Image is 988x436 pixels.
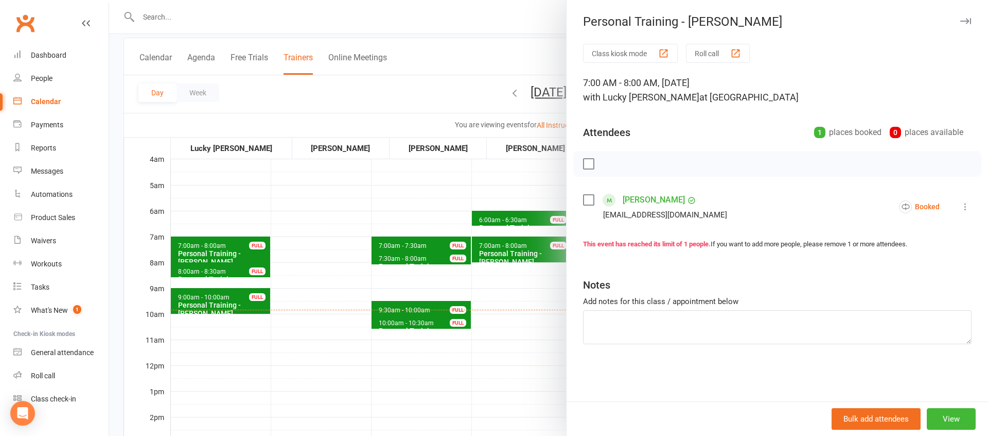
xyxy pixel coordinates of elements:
div: Product Sales [31,213,75,222]
a: Tasks [13,276,109,299]
div: Personal Training - [PERSON_NAME] [567,14,988,29]
div: 7:00 AM - 8:00 AM, [DATE] [583,76,972,105]
button: View [927,408,976,430]
a: Calendar [13,90,109,113]
div: Open Intercom Messenger [10,401,35,426]
a: [PERSON_NAME] [623,192,685,208]
div: places booked [814,125,881,140]
div: places available [890,125,963,140]
div: 1 [814,127,825,138]
strong: This event has reached its limit of 1 people. [583,240,711,248]
div: 0 [890,127,901,138]
span: at [GEOGRAPHIC_DATA] [699,92,799,103]
div: What's New [31,306,68,314]
a: Reports [13,137,109,160]
div: Attendees [583,125,630,140]
a: Roll call [13,364,109,388]
div: Add notes for this class / appointment below [583,295,972,308]
div: Roll call [31,372,55,380]
a: General attendance kiosk mode [13,341,109,364]
span: with Lucky [PERSON_NAME] [583,92,699,103]
div: [EMAIL_ADDRESS][DOMAIN_NAME] [603,208,727,222]
a: What's New1 [13,299,109,322]
div: People [31,74,52,82]
a: Class kiosk mode [13,388,109,411]
div: Reports [31,144,56,152]
a: Product Sales [13,206,109,229]
span: 1 [73,305,81,314]
button: Bulk add attendees [832,408,921,430]
a: Workouts [13,253,109,276]
div: Dashboard [31,51,66,59]
div: Waivers [31,237,56,245]
a: Dashboard [13,44,109,67]
div: Payments [31,121,63,129]
div: Notes [583,278,610,292]
a: Messages [13,160,109,183]
div: General attendance [31,348,94,357]
div: If you want to add more people, please remove 1 or more attendees. [583,239,972,250]
div: Tasks [31,283,49,291]
a: Automations [13,183,109,206]
div: Automations [31,190,73,198]
a: People [13,67,109,90]
button: Class kiosk mode [583,44,678,63]
a: Waivers [13,229,109,253]
a: Payments [13,113,109,137]
div: Calendar [31,97,61,106]
div: Booked [899,200,940,213]
button: Roll call [686,44,750,63]
div: Workouts [31,260,62,268]
a: Clubworx [12,10,38,36]
div: Class check-in [31,395,76,403]
div: Messages [31,167,63,175]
